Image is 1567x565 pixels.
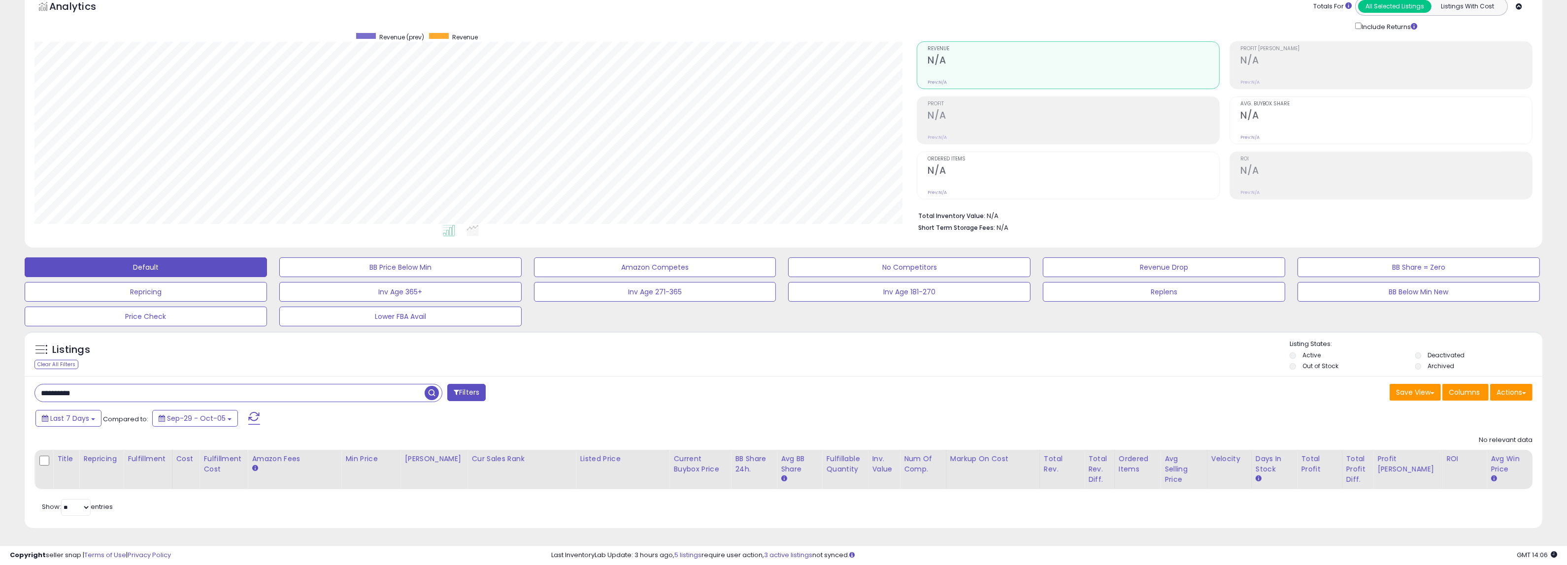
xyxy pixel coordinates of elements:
[1302,362,1338,370] label: Out of Stock
[1240,79,1260,85] small: Prev: N/A
[57,454,75,464] div: Title
[128,550,171,560] a: Privacy Policy
[176,454,196,464] div: Cost
[128,454,167,464] div: Fulfillment
[1240,157,1532,162] span: ROI
[379,33,424,41] span: Revenue (prev)
[534,257,776,277] button: Amazon Competes
[918,209,1525,221] li: N/A
[928,55,1219,68] h2: N/A
[84,550,126,560] a: Terms of Use
[788,282,1031,302] button: Inv Age 181-270
[1119,454,1156,474] div: Ordered Items
[1240,101,1532,107] span: Avg. Buybox Share
[25,282,267,302] button: Repricing
[1377,454,1438,474] div: Profit [PERSON_NAME]
[35,410,101,427] button: Last 7 Days
[345,454,396,464] div: Min Price
[103,414,148,424] span: Compared to:
[42,502,113,511] span: Show: entries
[1491,474,1497,483] small: Avg Win Price.
[928,79,947,85] small: Prev: N/A
[404,454,463,464] div: [PERSON_NAME]
[83,454,119,464] div: Repricing
[918,223,995,232] b: Short Term Storage Fees:
[471,454,571,464] div: Cur Sales Rank
[918,212,985,220] b: Total Inventory Value:
[279,307,522,326] button: Lower FBA Avail
[10,550,46,560] strong: Copyright
[1088,454,1110,485] div: Total Rev. Diff.
[1256,454,1293,474] div: Days In Stock
[1240,165,1532,178] h2: N/A
[452,33,478,41] span: Revenue
[1428,362,1454,370] label: Archived
[1517,550,1557,560] span: 2025-10-14 14:06 GMT
[781,454,818,474] div: Avg BB Share
[1211,454,1247,464] div: Velocity
[673,454,727,474] div: Current Buybox Price
[167,413,226,423] span: Sep-29 - Oct-05
[1043,257,1285,277] button: Revenue Drop
[1442,384,1489,401] button: Columns
[534,282,776,302] button: Inv Age 271-365
[928,110,1219,123] h2: N/A
[928,101,1219,107] span: Profit
[997,223,1008,232] span: N/A
[10,551,171,560] div: seller snap | |
[1298,257,1540,277] button: BB Share = Zero
[25,307,267,326] button: Price Check
[152,410,238,427] button: Sep-29 - Oct-05
[1313,2,1352,11] div: Totals For
[252,454,337,464] div: Amazon Fees
[447,384,486,401] button: Filters
[1240,189,1260,195] small: Prev: N/A
[1298,282,1540,302] button: BB Below Min New
[1165,454,1203,485] div: Avg Selling Price
[52,343,90,357] h5: Listings
[872,454,896,474] div: Inv. value
[1301,454,1337,474] div: Total Profit
[551,551,1557,560] div: Last InventoryLab Update: 3 hours ago, require user action, not synced.
[1290,340,1542,349] p: Listing States:
[928,165,1219,178] h2: N/A
[946,450,1039,489] th: The percentage added to the cost of goods (COGS) that forms the calculator for Min & Max prices.
[1490,384,1533,401] button: Actions
[781,474,787,483] small: Avg BB Share.
[252,464,258,473] small: Amazon Fees.
[279,282,522,302] button: Inv Age 365+
[1449,387,1480,397] span: Columns
[1390,384,1441,401] button: Save View
[674,550,701,560] a: 5 listings
[764,550,812,560] a: 3 active listings
[928,189,947,195] small: Prev: N/A
[1240,46,1532,52] span: Profit [PERSON_NAME]
[1044,454,1080,474] div: Total Rev.
[1428,351,1465,359] label: Deactivated
[1491,454,1528,474] div: Avg Win Price
[203,454,243,474] div: Fulfillment Cost
[735,454,772,474] div: BB Share 24h.
[904,454,942,474] div: Num of Comp.
[25,257,267,277] button: Default
[1240,110,1532,123] h2: N/A
[34,360,78,369] div: Clear All Filters
[1446,454,1482,464] div: ROI
[1043,282,1285,302] button: Replens
[928,157,1219,162] span: Ordered Items
[1346,454,1369,485] div: Total Profit Diff.
[1240,55,1532,68] h2: N/A
[580,454,665,464] div: Listed Price
[50,413,89,423] span: Last 7 Days
[279,257,522,277] button: BB Price Below Min
[1240,134,1260,140] small: Prev: N/A
[1348,21,1429,31] div: Include Returns
[1302,351,1321,359] label: Active
[950,454,1035,464] div: Markup on Cost
[1256,474,1262,483] small: Days In Stock.
[928,46,1219,52] span: Revenue
[1479,436,1533,445] div: No relevant data
[788,257,1031,277] button: No Competitors
[928,134,947,140] small: Prev: N/A
[826,454,864,474] div: Fulfillable Quantity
